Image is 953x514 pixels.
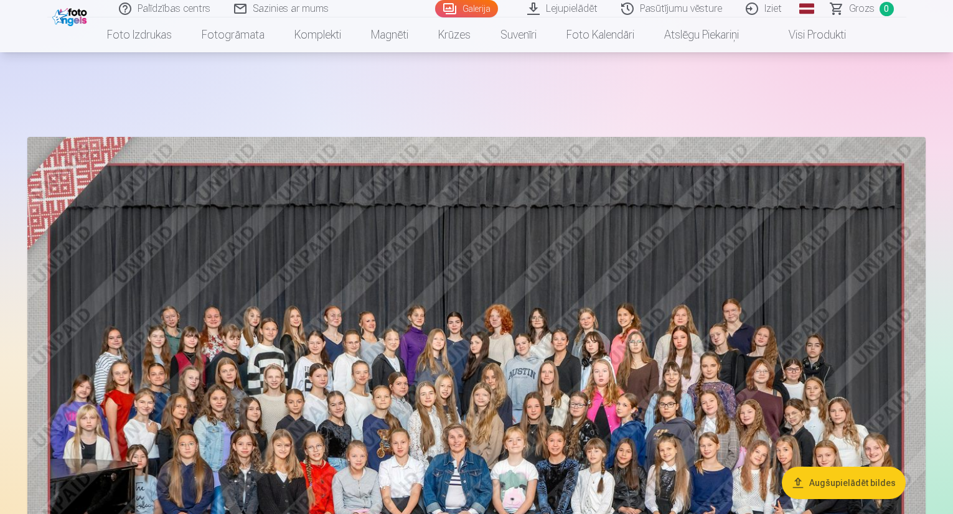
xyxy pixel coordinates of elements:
a: Komplekti [279,17,356,52]
span: 0 [880,2,894,16]
a: Suvenīri [486,17,552,52]
a: Foto kalendāri [552,17,649,52]
button: Augšupielādēt bildes [782,467,906,499]
a: Fotogrāmata [187,17,279,52]
span: Grozs [849,1,875,16]
a: Krūzes [423,17,486,52]
a: Atslēgu piekariņi [649,17,754,52]
a: Magnēti [356,17,423,52]
img: /fa1 [52,5,90,26]
a: Foto izdrukas [92,17,187,52]
a: Visi produkti [754,17,861,52]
